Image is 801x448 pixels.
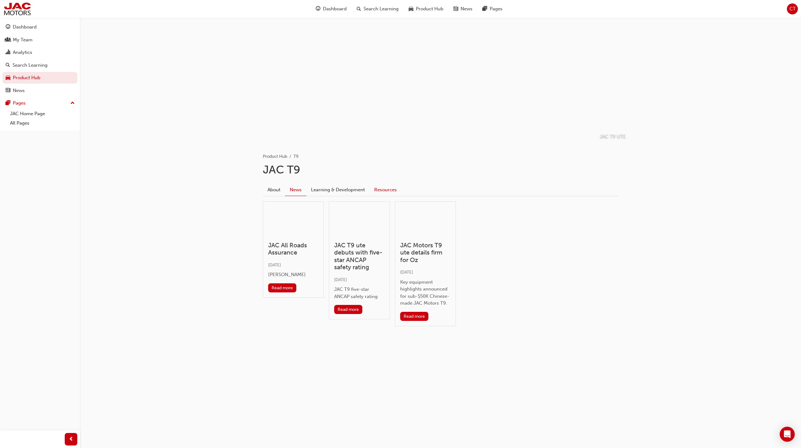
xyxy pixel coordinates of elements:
[370,184,401,196] a: Resources
[70,99,75,107] span: up-icon
[69,435,74,443] span: prev-icon
[3,72,77,84] a: Product Hub
[268,242,319,256] h3: JAC All Roads Assurance
[600,133,626,141] p: JAC T9 UTE
[13,62,48,69] div: Search Learning
[6,50,10,55] span: chart-icon
[311,3,352,15] a: guage-iconDashboard
[6,37,10,43] span: people-icon
[6,75,10,81] span: car-icon
[8,109,77,119] a: JAC Home Page
[780,427,795,442] div: Open Intercom Messenger
[3,59,77,71] a: Search Learning
[3,20,77,97] button: DashboardMy TeamAnalyticsSearch LearningProduct HubNews
[453,5,458,13] span: news-icon
[461,5,472,13] span: News
[263,184,285,196] a: About
[787,3,798,14] button: CT
[477,3,508,15] a: pages-iconPages
[3,97,77,109] button: Pages
[13,23,37,31] div: Dashboard
[13,36,33,44] div: My Team
[263,154,287,159] a: Product Hub
[6,63,10,68] span: search-icon
[293,153,298,160] li: T9
[3,21,77,33] a: Dashboard
[285,184,306,196] a: News
[6,100,10,106] span: pages-icon
[400,242,451,264] h3: JAC Motors T9 ute details firm for Oz
[3,47,77,58] a: Analytics
[400,312,429,321] button: Read more
[409,5,413,13] span: car-icon
[334,305,363,314] button: Read more
[8,118,77,128] a: All Pages
[416,5,443,13] span: Product Hub
[268,271,319,278] div: [PERSON_NAME]
[789,5,796,13] span: CT
[490,5,503,13] span: Pages
[13,87,25,94] div: News
[6,24,10,30] span: guage-icon
[268,262,281,268] span: [DATE]
[3,34,77,46] a: My Team
[329,201,390,320] a: JAC T9 ute debuts with five-star ANCAP safety rating[DATE]JAC T9 five-star ANCAP safety ratingRea...
[482,5,487,13] span: pages-icon
[323,5,347,13] span: Dashboard
[352,3,404,15] a: search-iconSearch Learning
[334,242,385,271] h3: JAC T9 ute debuts with five-star ANCAP safety rating
[306,184,370,196] a: Learning & Development
[6,88,10,94] span: news-icon
[13,100,26,107] div: Pages
[364,5,399,13] span: Search Learning
[448,3,477,15] a: news-iconNews
[334,277,347,282] span: [DATE]
[3,2,32,16] img: jac-portal
[13,49,32,56] div: Analytics
[400,270,413,275] span: [DATE]
[268,283,297,292] button: Read more
[357,5,361,13] span: search-icon
[316,5,320,13] span: guage-icon
[3,85,77,96] a: News
[395,201,456,326] a: JAC Motors T9 ute details firm for Oz[DATE]Key equipment highlights announced for sub-$50K Chines...
[400,279,451,307] div: Key equipment highlights announced for sub-$50K Chinese-made JAC Motors T9.
[263,201,324,298] a: JAC All Roads Assurance[DATE][PERSON_NAME]Read more
[263,163,618,177] h1: JAC T9
[334,286,385,300] div: JAC T9 five-star ANCAP safety rating
[404,3,448,15] a: car-iconProduct Hub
